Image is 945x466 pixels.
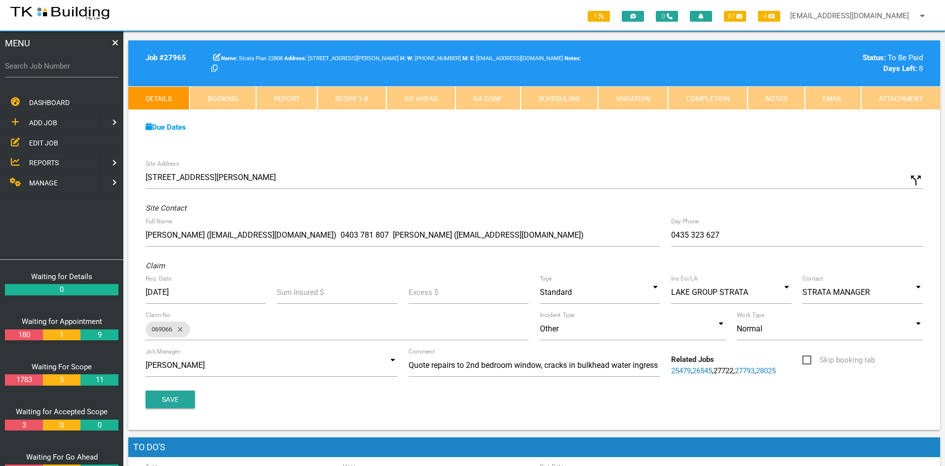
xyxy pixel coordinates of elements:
a: Attachment [861,86,940,110]
b: H: [400,55,406,62]
i: Click to show custom address field [908,173,923,188]
b: Days Left: [883,64,917,73]
a: 28025 [756,366,776,375]
label: Claim No. [146,311,172,320]
a: Completion [668,86,747,110]
b: Job # 27965 [146,53,186,62]
a: 1783 [5,374,42,386]
label: Sum Insured $ [277,287,324,298]
img: s3file [10,5,110,21]
a: 11 [80,374,118,386]
label: Excess $ [409,287,438,298]
a: Waiting for Appointment [22,317,102,326]
a: Go Ahead [386,86,455,110]
span: [STREET_ADDRESS][PERSON_NAME] [284,55,399,62]
a: Waiting For Go Ahead [26,453,98,462]
a: Scheduling [521,86,598,110]
label: Job Manager [146,347,180,356]
label: Ins Co/LA [671,274,698,283]
a: GA Conf [455,86,520,110]
a: 0 [80,420,118,431]
span: Strata Plan 22808 [221,55,283,62]
a: 0 [43,420,80,431]
span: Skip booking tab [802,354,875,366]
a: Report [256,86,317,110]
label: Req. Date [146,274,171,283]
h1: To Do's [128,437,940,457]
a: Waiting For Scope [32,362,92,371]
a: Waiting for Details [31,272,92,281]
span: Naomi Sinclair [407,55,461,62]
a: Click here copy customer information. [211,64,218,73]
a: 9 [80,329,118,341]
b: M: [462,55,469,62]
a: 26545 [692,366,712,375]
span: 1 [588,11,610,22]
span: [EMAIL_ADDRESS][DOMAIN_NAME] [470,55,563,62]
b: Address: [284,55,306,62]
span: 87 [724,11,746,22]
b: Status: [863,53,886,62]
span: MANAGE [29,179,58,187]
label: Contact [802,274,823,283]
b: Related Jobs [671,355,714,364]
div: 069066 [146,322,190,337]
a: Email [805,86,861,110]
a: 3 [43,374,80,386]
a: Details [128,86,189,110]
label: Search Job Number [5,61,118,72]
a: 3 [5,420,42,431]
label: Full Name [146,217,172,226]
span: 0 [656,11,678,22]
span: DASHBOARD [29,99,70,107]
div: , , , , [666,354,797,376]
a: 25479 [671,366,691,375]
a: Notes [748,86,805,110]
label: Type [540,274,552,283]
a: 1 [43,329,80,341]
a: 0 [5,284,118,295]
label: Day Phone [671,217,699,226]
span: ADD JOB [29,119,57,127]
span: EDIT JOB [29,139,58,146]
b: Notes: [565,55,581,62]
i: Site Contact [146,204,187,213]
label: Comment [409,347,435,356]
div: To Be Paid 8 [737,52,923,74]
b: W: [407,55,414,62]
span: MENU [5,36,30,50]
i: close [172,322,184,337]
span: 4 [758,11,780,22]
a: 27722 [714,366,733,375]
button: Save [146,391,195,408]
b: Name: [221,55,237,62]
a: Booking [189,86,256,110]
span: REPORTS [29,159,59,167]
a: 27793 [735,366,755,375]
label: Work Type [737,311,764,320]
label: Incident Type [540,311,574,320]
b: E: [470,55,475,62]
a: Scope 1-0 [317,86,386,110]
a: Variation [598,86,668,110]
a: Due Dates [146,123,186,132]
label: Site Address [146,159,179,168]
a: 180 [5,329,42,341]
a: Waiting for Accepted Scope [16,407,108,416]
i: Claim [146,261,165,270]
